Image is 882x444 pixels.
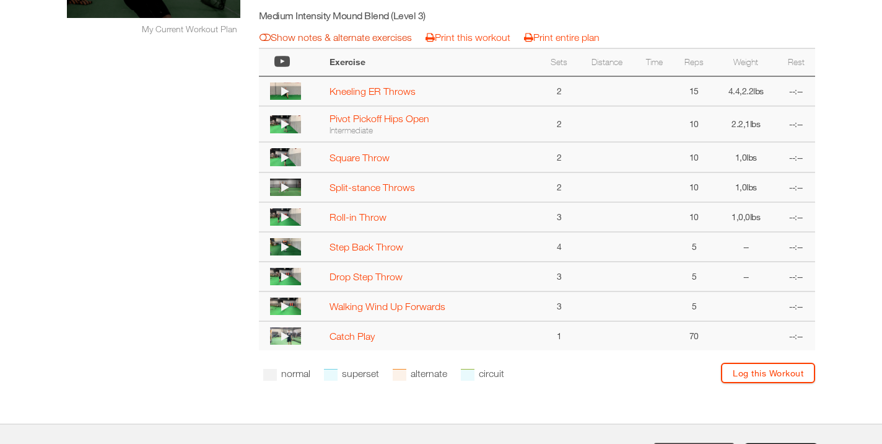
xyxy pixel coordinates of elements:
[777,76,815,106] td: --:--
[330,86,416,97] a: Kneeling ER Throws
[777,172,815,202] td: --:--
[715,202,777,232] td: 1,0,0
[673,321,715,350] td: 70
[673,76,715,106] td: 15
[673,291,715,321] td: 5
[540,262,579,291] td: 3
[540,232,579,262] td: 4
[750,118,761,129] span: lbs
[393,363,447,384] li: alternate
[540,142,579,172] td: 2
[260,32,412,43] a: Show notes & alternate exercises
[753,86,764,96] span: lbs
[540,106,579,142] td: 2
[270,208,301,226] img: thumbnail.png
[540,172,579,202] td: 2
[746,182,757,192] span: lbs
[579,48,635,76] th: Distance
[270,238,301,255] img: thumbnail.png
[540,291,579,321] td: 3
[270,327,301,345] img: thumbnail.png
[270,148,301,166] img: thumbnail.png
[540,321,579,350] td: 1
[324,363,379,384] li: superset
[635,48,673,76] th: Time
[715,106,777,142] td: 2.2,1
[746,152,757,162] span: lbs
[330,331,375,342] a: Catch Play
[777,321,815,350] td: --:--
[777,232,815,262] td: --:--
[715,232,777,262] td: --
[777,202,815,232] td: --:--
[330,125,534,136] div: Intermediate
[330,301,445,312] a: Walking Wind Up Forwards
[330,182,415,193] a: Split-stance Throws
[715,262,777,291] td: --
[330,271,403,282] a: Drop Step Throw
[270,268,301,285] img: thumbnail.png
[263,363,310,384] li: normal
[673,48,715,76] th: Reps
[330,113,429,124] a: Pivot Pickoff Hips Open
[270,115,301,133] img: thumbnail.png
[777,262,815,291] td: --:--
[330,152,390,163] a: Square Throw
[750,211,761,222] span: lbs
[715,172,777,202] td: 1,0
[540,202,579,232] td: 3
[721,363,815,383] a: Log this Workout
[270,82,301,100] img: thumbnail.png
[330,211,386,223] a: Roll-in Throw
[673,142,715,172] td: 10
[715,48,777,76] th: Weight
[461,363,504,384] li: circuit
[426,32,510,43] a: Print this workout
[270,298,301,315] img: thumbnail.png
[540,76,579,106] td: 2
[67,22,240,35] div: My Current Workout Plan
[777,48,815,76] th: Rest
[673,172,715,202] td: 10
[673,262,715,291] td: 5
[270,179,301,196] img: thumbnail.png
[673,202,715,232] td: 10
[777,291,815,321] td: --:--
[259,9,480,22] h5: Medium Intensity Mound Blend (Level 3)
[673,232,715,262] td: 5
[673,106,715,142] td: 10
[777,142,815,172] td: --:--
[524,32,600,43] a: Print entire plan
[330,241,403,252] a: Step Back Throw
[715,76,777,106] td: 4.4,2.2
[777,106,815,142] td: --:--
[323,48,540,76] th: Exercise
[540,48,579,76] th: Sets
[715,142,777,172] td: 1,0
